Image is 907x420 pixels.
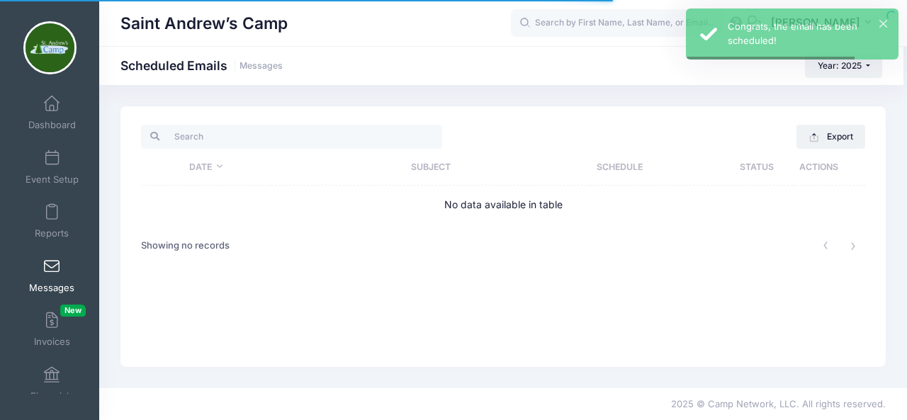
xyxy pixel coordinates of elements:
[34,336,70,348] span: Invoices
[30,390,74,402] span: Financials
[18,142,86,192] a: Event Setup
[240,61,283,72] a: Messages
[23,21,77,74] img: Saint Andrew’s Camp
[141,186,865,223] td: No data available in table
[141,149,271,186] th: Date: activate to sort column ascending
[271,149,590,186] th: Subject: activate to sort column ascending
[818,60,862,71] span: Year: 2025
[35,228,69,240] span: Reports
[762,7,886,40] button: [PERSON_NAME]
[28,120,76,132] span: Dashboard
[728,20,887,47] div: Congrats, the email has been scheduled!
[60,305,86,317] span: New
[141,229,230,262] div: Showing no records
[29,282,74,294] span: Messages
[805,54,882,78] button: Year: 2025
[26,174,79,186] span: Event Setup
[18,196,86,246] a: Reports
[18,359,86,409] a: Financials
[120,58,283,73] h1: Scheduled Emails
[720,149,792,186] th: Status: activate to sort column ascending
[793,149,865,186] th: Actions: activate to sort column ascending
[671,398,886,409] span: 2025 © Camp Network, LLC. All rights reserved.
[120,7,288,40] h1: Saint Andrew’s Camp
[141,125,442,149] input: Search
[18,305,86,354] a: InvoicesNew
[18,88,86,137] a: Dashboard
[796,125,865,149] button: Export
[511,9,723,38] input: Search by First Name, Last Name, or Email...
[879,20,887,28] button: ×
[590,149,721,186] th: Schedule: activate to sort column ascending
[18,251,86,300] a: Messages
